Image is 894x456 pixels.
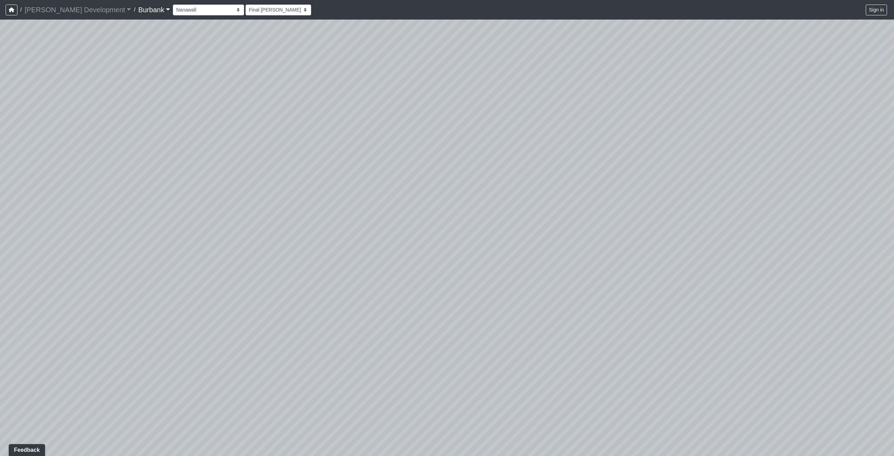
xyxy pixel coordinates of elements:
[866,5,887,15] button: Sign in
[5,442,46,456] iframe: Ybug feedback widget
[17,3,24,17] span: /
[138,3,170,17] a: Burbank
[131,3,138,17] span: /
[24,3,131,17] a: [PERSON_NAME] Development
